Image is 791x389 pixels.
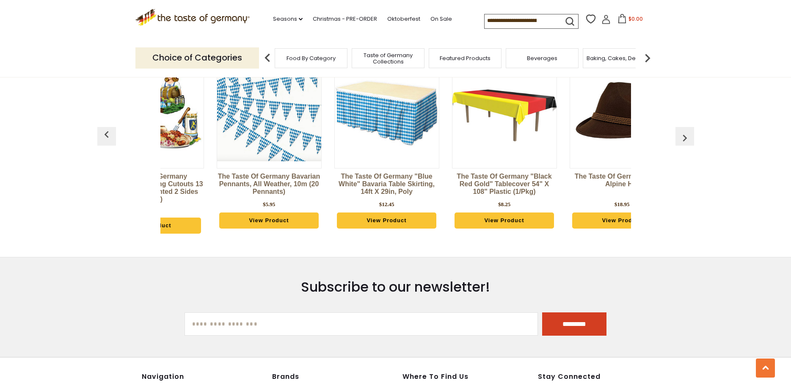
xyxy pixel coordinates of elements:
div: $12.45 [379,200,394,209]
a: Christmas - PRE-ORDER [313,14,377,24]
a: Beverages [527,55,557,61]
a: The Taste of Germany "Black Red Gold" Tablecover 54" x 108" plastic (1/pkg) [452,173,557,198]
img: previous arrow [100,128,113,141]
img: previous arrow [678,131,692,145]
h4: Where to find us [402,372,499,381]
a: View Product [572,212,672,229]
a: Baking, Cakes, Desserts [587,55,652,61]
a: The Taste of Germany Brown Alpine Hat [570,173,675,198]
p: Choice of Categories [135,47,259,68]
h4: Stay Connected [538,372,650,381]
h4: Brands [272,372,394,381]
div: $18.95 [615,200,630,209]
img: previous arrow [259,50,276,66]
a: View Product [455,212,554,229]
img: The Taste of Germany [452,57,557,161]
a: The Taste of Germany "Blue White" Bavaria Table Skirting, 14ft x 29in, poly [334,173,439,198]
a: The Taste of Germany Bavarian Pennants, all weather, 10m (20 pennants) [217,173,322,198]
a: View Product [219,212,319,229]
img: The Taste of Germany [335,57,439,161]
h4: Navigation [142,372,264,381]
a: Featured Products [440,55,491,61]
img: next arrow [639,50,656,66]
button: $0.00 [612,14,648,27]
a: View Product [337,212,437,229]
span: $0.00 [628,15,643,22]
a: Seasons [273,14,303,24]
img: The Taste of Germany Brown Alpine Hat [570,57,674,161]
img: The Taste of Germany Bavarian Pennants, all weather, 10m (20 pennants) [217,57,321,161]
div: $5.95 [263,200,275,209]
div: $8.25 [498,200,510,209]
h3: Subscribe to our newsletter! [185,279,607,295]
a: Taste of Germany Collections [354,52,422,65]
a: On Sale [430,14,452,24]
a: Oktoberfest [387,14,420,24]
a: Food By Category [287,55,336,61]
